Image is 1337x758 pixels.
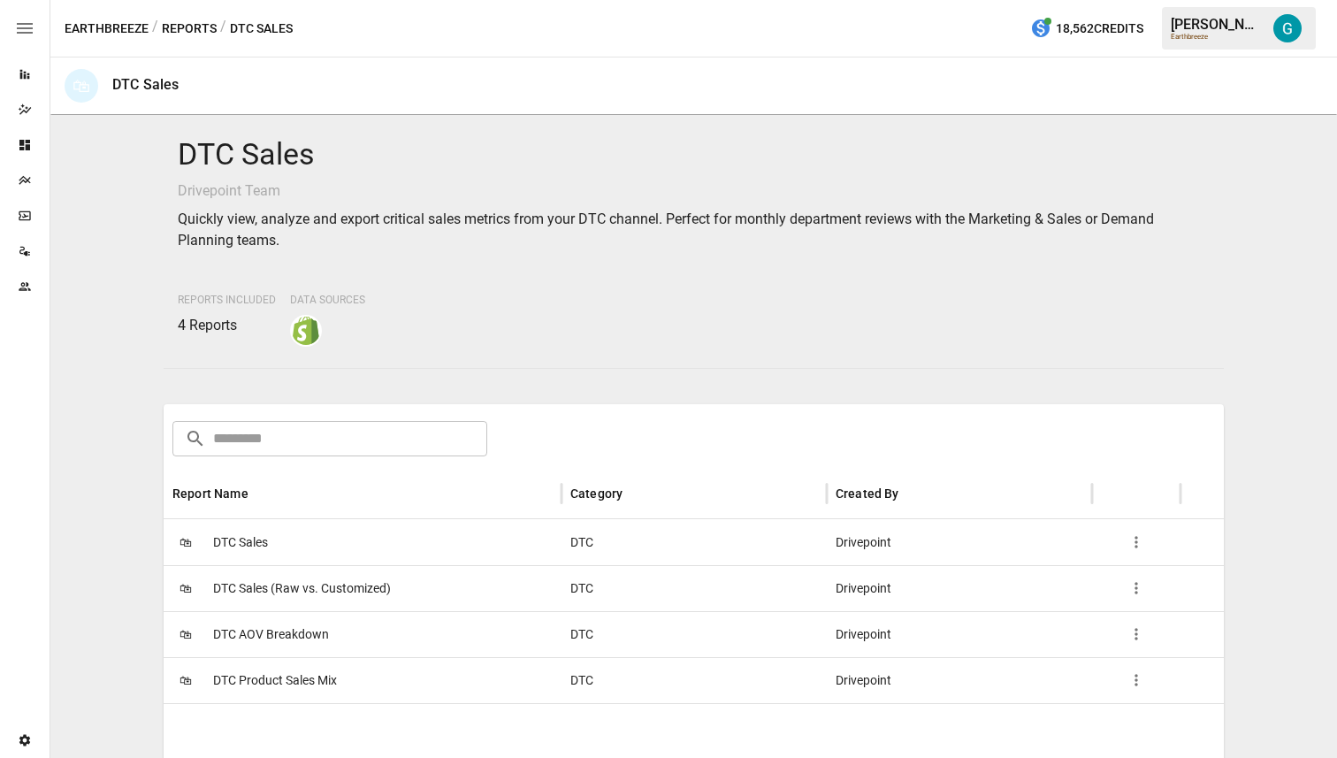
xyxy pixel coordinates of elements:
[112,76,179,93] div: DTC Sales
[836,486,899,501] div: Created By
[827,611,1092,657] div: Drivepoint
[570,486,623,501] div: Category
[178,209,1210,251] p: Quickly view, analyze and export critical sales metrics from your DTC channel. Perfect for monthl...
[827,657,1092,703] div: Drivepoint
[562,519,827,565] div: DTC
[172,621,199,647] span: 🛍
[562,565,827,611] div: DTC
[162,18,217,40] button: Reports
[1273,14,1302,42] img: Gavin Acres
[562,657,827,703] div: DTC
[827,565,1092,611] div: Drivepoint
[178,294,276,306] span: Reports Included
[292,317,320,345] img: shopify
[213,658,337,703] span: DTC Product Sales Mix
[213,612,329,657] span: DTC AOV Breakdown
[172,667,199,693] span: 🛍
[172,575,199,601] span: 🛍
[1023,12,1150,45] button: 18,562Credits
[65,69,98,103] div: 🛍
[624,481,649,506] button: Sort
[562,611,827,657] div: DTC
[290,294,365,306] span: Data Sources
[250,481,275,506] button: Sort
[1171,16,1263,33] div: [PERSON_NAME]
[827,519,1092,565] div: Drivepoint
[1263,4,1312,53] button: Gavin Acres
[901,481,926,506] button: Sort
[178,315,276,336] p: 4 Reports
[220,18,226,40] div: /
[65,18,149,40] button: Earthbreeze
[172,486,248,501] div: Report Name
[178,180,1210,202] p: Drivepoint Team
[213,566,391,611] span: DTC Sales (Raw vs. Customized)
[213,520,268,565] span: DTC Sales
[1171,33,1263,41] div: Earthbreeze
[152,18,158,40] div: /
[178,136,1210,173] h4: DTC Sales
[172,529,199,555] span: 🛍
[1056,18,1143,40] span: 18,562 Credits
